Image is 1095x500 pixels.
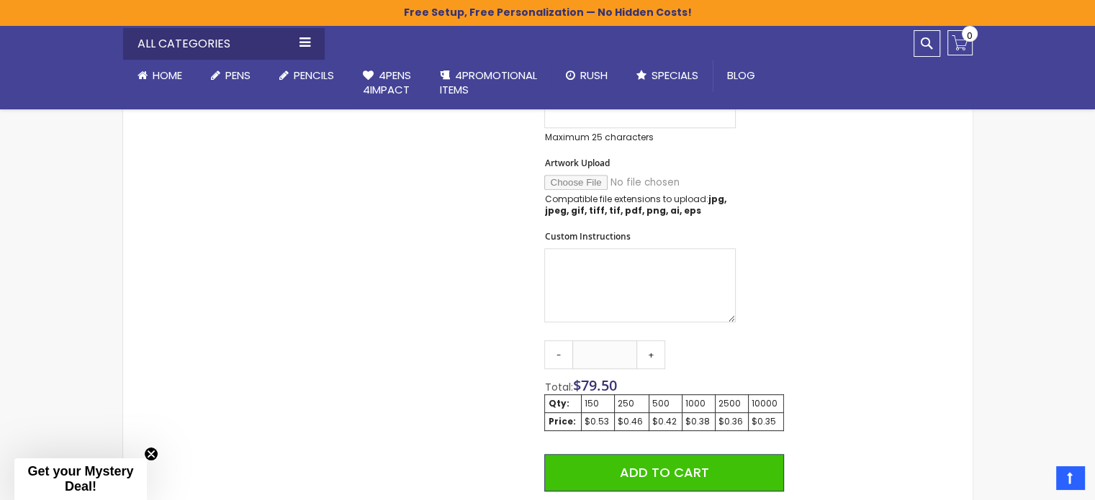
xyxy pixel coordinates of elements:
span: Rush [580,68,608,83]
a: Blog [713,60,770,91]
button: Add to Cart [544,454,783,491]
a: Pencils [265,60,348,91]
span: 4Pens 4impact [363,68,411,97]
a: Specials [622,60,713,91]
div: 1000 [685,398,712,409]
div: $0.36 [718,416,745,427]
a: Pens [197,60,265,91]
div: 500 [652,398,679,409]
div: $0.38 [685,416,712,427]
span: Get your Mystery Deal! [27,464,133,494]
div: 2500 [718,398,745,409]
div: 10000 [752,398,780,409]
strong: Price: [548,415,575,427]
div: All Categories [123,28,325,60]
div: $0.53 [585,416,611,427]
div: 250 [618,398,645,409]
div: $0.35 [752,416,780,427]
span: Pens [225,68,251,83]
a: Top [1056,466,1084,489]
div: Get your Mystery Deal!Close teaser [14,458,147,500]
strong: Qty: [548,397,569,409]
span: 0 [967,29,973,42]
span: Home [153,68,182,83]
p: Maximum 25 characters [544,132,736,143]
span: Total: [544,380,572,394]
span: Specials [652,68,698,83]
span: Add to Cart [620,463,709,481]
div: 150 [585,398,611,409]
strong: jpg, jpeg, gif, tiff, tif, pdf, png, ai, eps [544,193,726,217]
div: $0.42 [652,416,679,427]
a: + [636,340,665,369]
span: Pencils [294,68,334,83]
span: 4PROMOTIONAL ITEMS [440,68,537,97]
a: Home [123,60,197,91]
span: Blog [727,68,755,83]
a: Rush [551,60,622,91]
a: - [544,340,573,369]
span: Artwork Upload [544,157,609,169]
a: 4Pens4impact [348,60,425,106]
span: Custom Instructions [544,230,630,242]
span: $ [572,376,616,395]
span: 79.50 [580,376,616,395]
p: Compatible file extensions to upload: [544,194,736,217]
a: 4PROMOTIONALITEMS [425,60,551,106]
button: Close teaser [144,447,158,461]
a: 0 [947,30,973,55]
div: $0.46 [618,416,645,427]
